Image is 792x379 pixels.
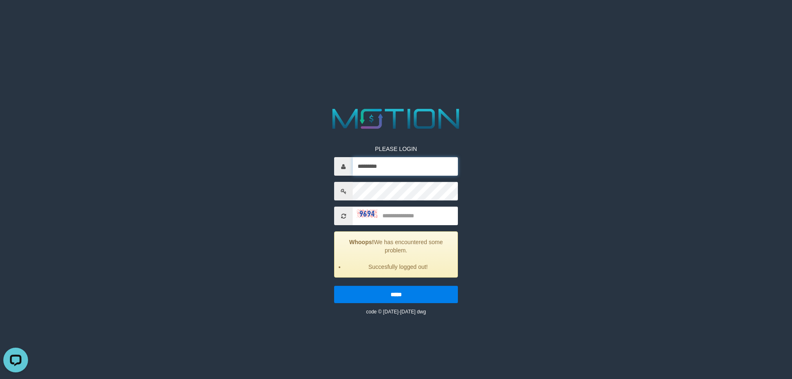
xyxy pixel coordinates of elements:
[334,231,458,278] div: We has encountered some problem.
[327,105,465,132] img: MOTION_logo.png
[349,239,374,245] strong: Whoops!
[334,145,458,153] p: PLEASE LOGIN
[3,3,28,28] button: Open LiveChat chat widget
[366,309,426,315] small: code © [DATE]-[DATE] dwg
[345,263,451,271] li: Succesfully logged out!
[357,210,377,218] img: captcha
